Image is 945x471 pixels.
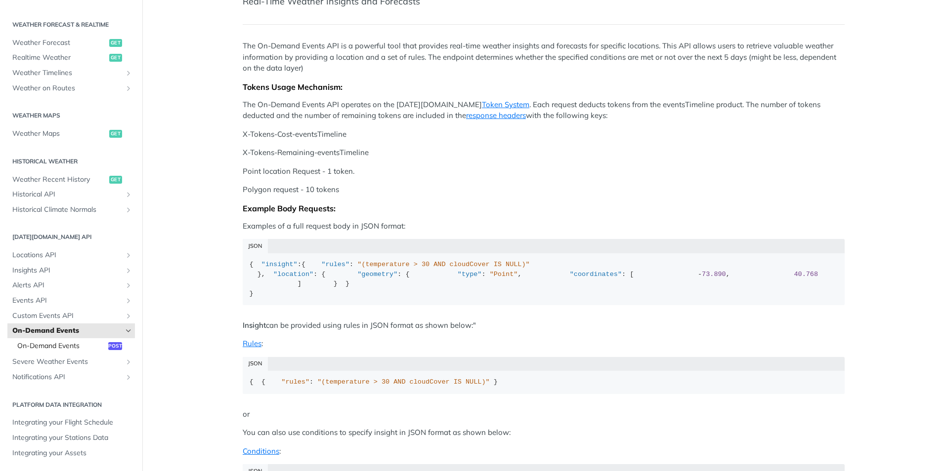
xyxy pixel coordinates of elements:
[243,99,845,121] p: The On-Demand Events API operates on the [DATE][DOMAIN_NAME] . Each request deducts tokens from t...
[7,66,135,80] a: Weather TimelinesShow subpages for Weather Timelines
[125,206,132,214] button: Show subpages for Historical Climate Normals
[243,338,845,350] p: :
[125,358,132,366] button: Show subpages for Severe Weather Events
[7,431,135,445] a: Integrating your Stations Data
[12,418,132,428] span: Integrating your Flight Schedule
[125,297,132,305] button: Show subpages for Events API
[243,147,845,158] p: X-Tokens-Remaining-eventsTimeline
[12,83,122,93] span: Weather on Routes
[482,100,529,109] a: Token System
[243,166,845,177] p: Point location Request - 1 token.
[321,261,349,268] span: "rules"
[125,327,132,335] button: Hide subpages for On-Demand Events
[12,190,122,199] span: Historical API
[12,53,107,63] span: Realtime Weather
[12,68,122,78] span: Weather Timelines
[7,233,135,241] h2: [DATE][DOMAIN_NAME] API
[12,266,122,275] span: Insights API
[250,377,838,387] div: { { : }
[7,20,135,29] h2: Weather Forecast & realtime
[243,203,845,213] div: Example Body Requests:
[243,82,845,92] div: Tokens Usage Mechanism:
[12,38,107,48] span: Weather Forecast
[109,39,122,47] span: get
[357,271,397,278] span: "geometry"
[243,40,845,74] p: The On-Demand Events API is a powerful tool that provides real-time weather insights and forecast...
[7,370,135,385] a: Notifications APIShow subpages for Notifications API
[7,187,135,202] a: Historical APIShow subpages for Historical API
[12,175,107,185] span: Weather Recent History
[7,81,135,96] a: Weather on RoutesShow subpages for Weather on Routes
[458,271,482,278] span: "type"
[125,281,132,289] button: Show subpages for Alerts API
[7,446,135,461] a: Integrating your Assets
[243,320,266,330] strong: Insight
[12,326,122,336] span: On-Demand Events
[7,263,135,278] a: Insights APIShow subpages for Insights API
[12,339,135,353] a: On-Demand Eventspost
[12,357,122,367] span: Severe Weather Events
[12,205,122,215] span: Historical Climate Normals
[125,251,132,259] button: Show subpages for Locations API
[243,446,279,456] a: Conditions
[7,278,135,293] a: Alerts APIShow subpages for Alerts API
[570,271,622,278] span: "coordinates"
[125,373,132,381] button: Show subpages for Notifications API
[12,433,132,443] span: Integrating your Stations Data
[794,271,818,278] span: 40.768
[108,342,122,350] span: post
[243,339,261,348] a: Rules
[357,261,529,268] span: "(temperature > 30 AND cloudCover IS NULL)"
[109,54,122,62] span: get
[7,248,135,263] a: Locations APIShow subpages for Locations API
[250,260,838,298] div: { :{ : }, : { : { : , : [ , ] } } }
[7,415,135,430] a: Integrating your Flight Schedule
[698,271,702,278] span: -
[7,400,135,409] h2: Platform DATA integration
[109,130,122,138] span: get
[702,271,726,278] span: 73.890
[12,448,132,458] span: Integrating your Assets
[243,129,845,140] p: X-Tokens-Cost-eventsTimeline
[7,172,135,187] a: Weather Recent Historyget
[7,36,135,50] a: Weather Forecastget
[7,111,135,120] h2: Weather Maps
[243,427,845,438] p: You can also use conditions to specify insight in JSON format as shown below:
[466,111,526,120] a: response headers
[12,372,122,382] span: Notifications API
[243,320,845,331] p: can be provided using rules in JSON format as shown below:"
[12,311,122,321] span: Custom Events API
[125,267,132,275] button: Show subpages for Insights API
[12,129,107,139] span: Weather Maps
[7,50,135,65] a: Realtime Weatherget
[125,84,132,92] button: Show subpages for Weather on Routes
[125,312,132,320] button: Show subpages for Custom Events API
[7,126,135,141] a: Weather Mapsget
[7,202,135,217] a: Historical Climate NormalsShow subpages for Historical Climate Normals
[12,280,122,290] span: Alerts API
[7,323,135,338] a: On-Demand EventsHide subpages for On-Demand Events
[109,176,122,184] span: get
[243,409,845,420] p: or
[243,184,845,196] p: Polygon request - 10 tokens
[12,250,122,260] span: Locations API
[281,378,309,386] span: "rules"
[7,293,135,308] a: Events APIShow subpages for Events API
[317,378,489,386] span: "(temperature > 30 AND cloudCover IS NULL)"
[125,191,132,198] button: Show subpages for Historical API
[7,157,135,166] h2: Historical Weather
[243,221,845,232] p: Examples of a full request body in JSON format:
[17,341,106,351] span: On-Demand Events
[243,446,845,457] p: :
[7,354,135,369] a: Severe Weather EventsShow subpages for Severe Weather Events
[125,69,132,77] button: Show subpages for Weather Timelines
[7,309,135,323] a: Custom Events APIShow subpages for Custom Events API
[490,271,518,278] span: "Point"
[12,296,122,306] span: Events API
[273,271,313,278] span: "location"
[261,261,298,268] span: "insight"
